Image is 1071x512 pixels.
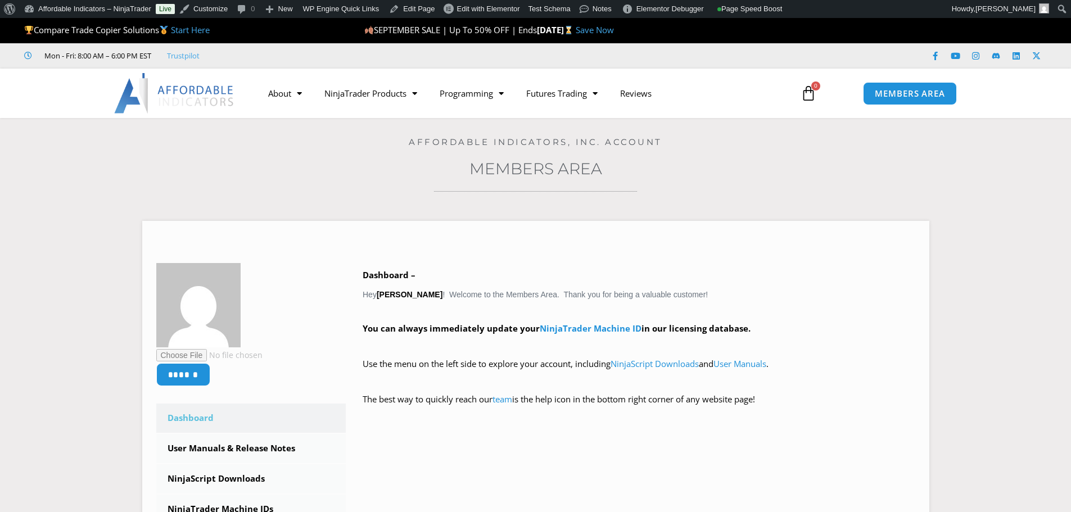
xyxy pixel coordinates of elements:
img: 🥇 [160,26,168,34]
a: NinjaTrader Products [313,80,428,106]
a: Live [156,4,175,14]
a: About [257,80,313,106]
span: Edit with Elementor [457,4,520,13]
a: Affordable Indicators, Inc. Account [409,137,662,147]
a: Start Here [171,24,210,35]
strong: You can always immediately update your in our licensing database. [363,323,751,334]
a: Programming [428,80,515,106]
span: SEPTEMBER SALE | Up To 50% OFF | Ends [364,24,537,35]
a: Futures Trading [515,80,609,106]
a: Dashboard [156,404,346,433]
a: User Manuals & Release Notes [156,434,346,463]
img: ⌛ [564,26,573,34]
a: team [492,393,512,405]
a: 0 [784,77,833,110]
a: Trustpilot [167,49,200,62]
span: Compare Trade Copier Solutions [24,24,210,35]
img: 🍂 [365,26,373,34]
span: Mon - Fri: 8:00 AM – 6:00 PM EST [42,49,151,62]
a: User Manuals [713,358,766,369]
a: Reviews [609,80,663,106]
strong: [PERSON_NAME] [377,290,442,299]
nav: Menu [257,80,788,106]
a: Save Now [576,24,614,35]
p: The best way to quickly reach our is the help icon in the bottom right corner of any website page! [363,392,915,423]
a: Members Area [469,159,602,178]
strong: [DATE] [537,24,576,35]
p: Use the menu on the left side to explore your account, including and . [363,356,915,388]
img: f001ef26cfeba832032fa05eb7a51d5e134d8c0795fe1447f1a4c4a3fd7a8bf6 [156,263,241,347]
a: MEMBERS AREA [863,82,957,105]
a: NinjaScript Downloads [611,358,699,369]
a: NinjaTrader Machine ID [540,323,641,334]
span: [PERSON_NAME] [975,4,1036,13]
span: MEMBERS AREA [875,89,945,98]
img: 🏆 [25,26,33,34]
b: Dashboard – [363,269,415,280]
a: NinjaScript Downloads [156,464,346,493]
span: 0 [811,81,820,90]
img: LogoAI | Affordable Indicators – NinjaTrader [114,73,235,114]
div: Hey ! Welcome to the Members Area. Thank you for being a valuable customer! [363,268,915,423]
